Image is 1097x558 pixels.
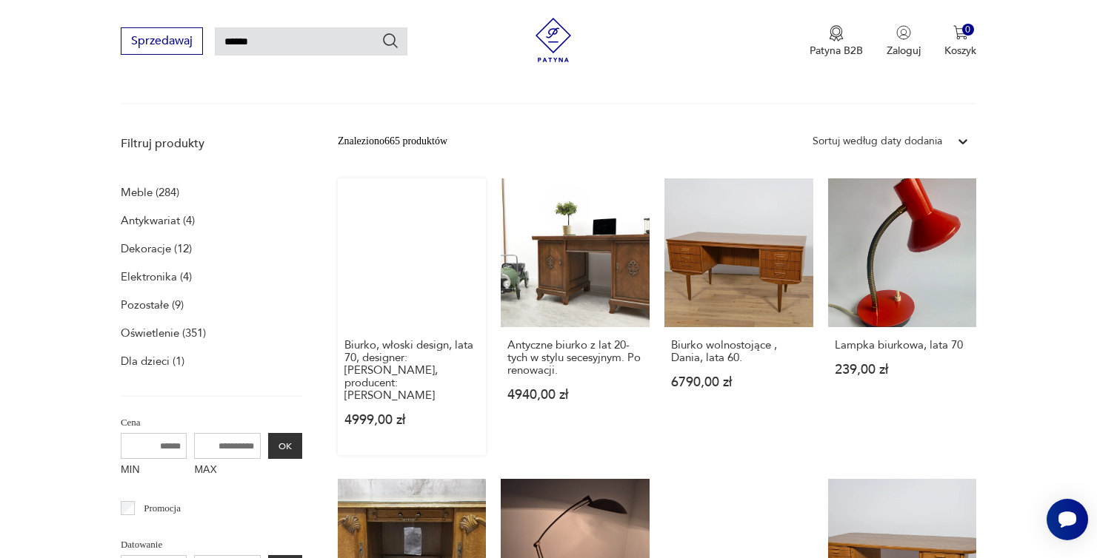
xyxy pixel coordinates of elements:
[194,459,261,483] label: MAX
[944,44,976,58] p: Koszyk
[144,500,181,517] p: Promocja
[944,25,976,58] button: 0Koszyk
[810,44,863,58] p: Patyna B2B
[835,339,970,352] h3: Lampka biurkowa, lata 70
[121,182,179,203] a: Meble (284)
[501,178,650,455] a: Antyczne biurko z lat 20-tych w stylu secesyjnym. Po renowacji.Antyczne biurko z lat 20-tych w st...
[896,25,911,40] img: Ikonka użytkownika
[829,25,844,41] img: Ikona medalu
[813,133,942,149] div: Sortuj według daty dodania
[344,339,480,402] h3: Biurko, włoski design, lata 70, designer: [PERSON_NAME], producent: [PERSON_NAME]
[121,37,203,47] a: Sprzedawaj
[671,376,807,389] p: 6790,00 zł
[344,414,480,426] p: 4999,00 zł
[121,351,184,372] a: Dla dzieci (1)
[531,18,576,62] img: Patyna - sklep z meblami i dekoracjami vintage
[828,178,977,455] a: Lampka biurkowa, lata 70Lampka biurkowa, lata 70239,00 zł
[671,339,807,364] h3: Biurko wolnostojące , Dania, lata 60.
[121,238,192,259] a: Dekoracje (12)
[121,537,302,553] p: Datowanie
[268,433,302,459] button: OK
[887,25,921,58] button: Zaloguj
[835,363,970,376] p: 239,00 zł
[121,459,187,483] label: MIN
[121,27,203,55] button: Sprzedawaj
[381,32,399,50] button: Szukaj
[121,266,192,287] a: Elektronika (4)
[664,178,813,455] a: Biurko wolnostojące , Dania, lata 60.Biurko wolnostojące , Dania, lata 60.6790,00 zł
[507,389,643,401] p: 4940,00 zł
[887,44,921,58] p: Zaloguj
[121,414,302,431] p: Cena
[121,210,195,231] a: Antykwariat (4)
[810,25,863,58] a: Ikona medaluPatyna B2B
[507,339,643,377] h3: Antyczne biurko z lat 20-tych w stylu secesyjnym. Po renowacji.
[338,133,447,149] div: Znaleziono 665 produktów
[962,24,975,36] div: 0
[1047,499,1088,540] iframe: Smartsupp widget button
[121,323,206,343] a: Oświetlenie (351)
[121,295,184,315] a: Pozostałe (9)
[953,25,968,40] img: Ikona koszyka
[338,178,487,455] a: Biurko, włoski design, lata 70, designer: Giancarlo Piretti, producent: Anonima CastelliBiurko, w...
[810,25,863,58] button: Patyna B2B
[121,135,302,152] p: Filtruj produkty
